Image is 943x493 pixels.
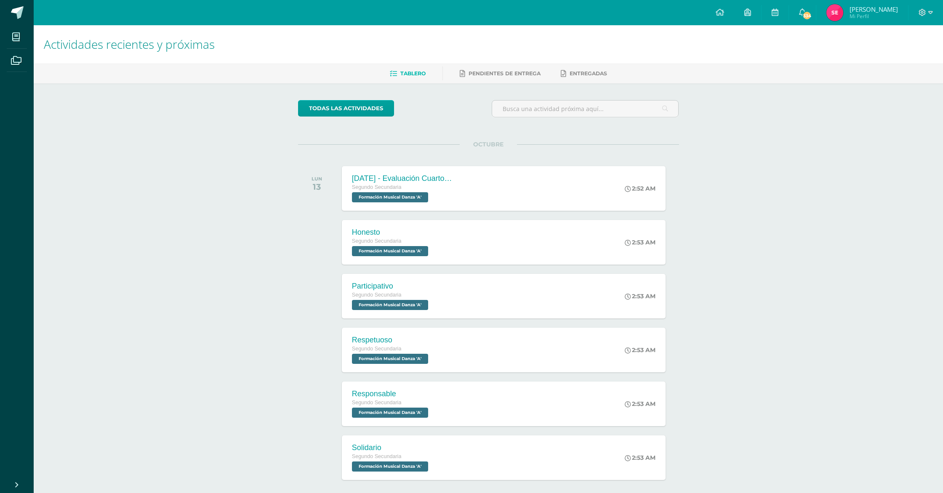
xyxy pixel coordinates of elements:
div: 13 [312,182,322,192]
img: 2b6166a93a9a7d72ab23094efcb8f562.png [826,4,843,21]
div: 2:53 AM [625,239,655,246]
span: Segundo Secundaria [352,346,402,352]
span: Segundo Secundaria [352,453,402,459]
div: Responsable [352,390,430,398]
a: Pendientes de entrega [460,67,541,80]
span: Mi Perfil [850,13,898,20]
span: [PERSON_NAME] [850,5,898,13]
span: 334 [802,11,812,20]
div: Solidario [352,443,430,452]
span: Segundo Secundaria [352,238,402,244]
div: 2:53 AM [625,400,655,408]
div: Respetuoso [352,336,430,345]
span: Formación Musical Danza 'A' [352,461,428,472]
span: Pendientes de entrega [469,70,541,77]
span: Segundo Secundaria [352,292,402,298]
span: Segundo Secundaria [352,400,402,406]
a: Entregadas [561,67,607,80]
span: Actividades recientes y próximas [44,36,215,52]
div: Honesto [352,228,430,237]
span: OCTUBRE [460,140,517,148]
div: Participativo [352,282,430,291]
span: Formación Musical Danza 'A' [352,408,428,418]
div: 2:53 AM [625,454,655,461]
span: Formación Musical Danza 'A' [352,192,428,202]
div: 2:53 AM [625,346,655,354]
span: Tablero [400,70,426,77]
span: Formación Musical Danza 'A' [352,246,428,256]
input: Busca una actividad próxima aquí... [492,101,679,117]
span: Segundo Secundaria [352,184,402,190]
a: todas las Actividades [298,100,394,117]
span: Formación Musical Danza 'A' [352,300,428,310]
div: [DATE] - Evaluación Cuarto Bimestre [352,174,453,183]
div: 2:53 AM [625,292,655,300]
span: Entregadas [570,70,607,77]
span: Formación Musical Danza 'A' [352,354,428,364]
div: LUN [312,176,322,182]
div: 2:52 AM [625,185,655,192]
a: Tablero [390,67,426,80]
